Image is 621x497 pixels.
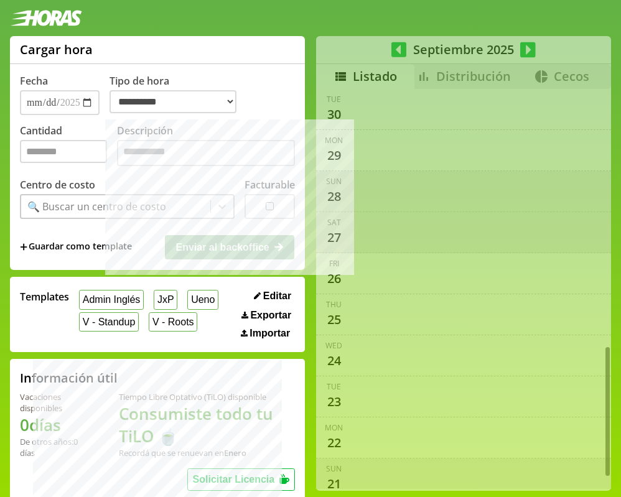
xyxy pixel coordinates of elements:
[20,436,89,458] div: De otros años: 0 días
[250,310,291,321] span: Exportar
[10,10,82,26] img: logotipo
[20,240,132,254] span: +Guardar como template
[20,369,118,386] h2: Información útil
[117,140,295,166] textarea: Descripción
[20,74,48,88] label: Fecha
[20,124,117,169] label: Cantidad
[117,124,295,169] label: Descripción
[79,312,139,332] button: V - Standup
[110,90,236,113] select: Tipo de hora
[119,447,295,458] div: Recordá que se renuevan en
[263,290,291,302] span: Editar
[224,447,246,458] b: Enero
[250,328,290,339] span: Importar
[187,468,296,491] button: Solicitar Licencia
[154,290,177,309] button: JxP
[20,41,93,58] h1: Cargar hora
[79,290,144,309] button: Admin Inglés
[20,178,95,192] label: Centro de costo
[245,178,295,192] label: Facturable
[119,402,295,447] h1: Consumiste todo tu TiLO 🍵
[20,414,89,436] h1: 0 días
[149,312,197,332] button: V - Roots
[187,290,218,309] button: Ueno
[20,290,69,304] span: Templates
[238,309,295,322] button: Exportar
[119,391,295,402] div: Tiempo Libre Optativo (TiLO) disponible
[193,474,275,485] span: Solicitar Licencia
[20,391,89,414] div: Vacaciones disponibles
[20,240,27,254] span: +
[250,290,295,302] button: Editar
[20,140,107,163] input: Cantidad
[27,200,166,213] div: 🔍 Buscar un centro de costo
[110,74,246,115] label: Tipo de hora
